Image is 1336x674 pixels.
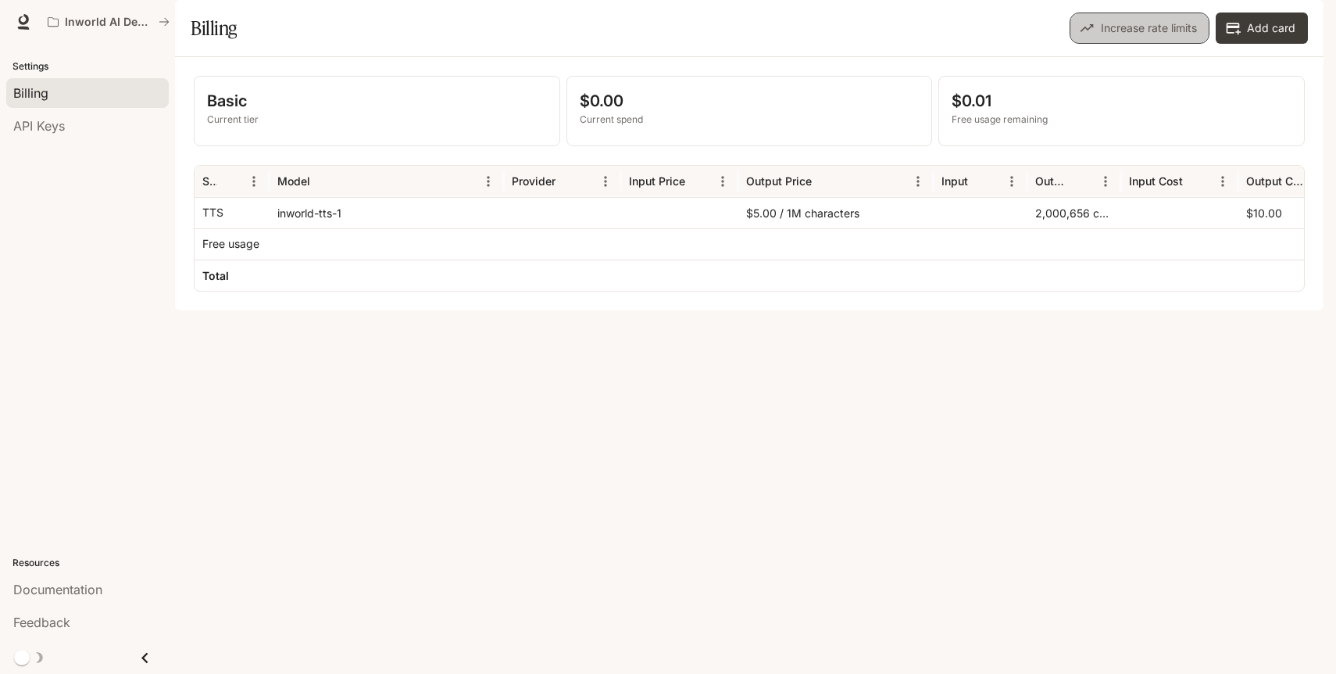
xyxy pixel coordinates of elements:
button: Menu [242,170,266,193]
button: Sort [1070,170,1094,193]
div: Input Cost [1129,174,1183,188]
h1: Billing [191,13,237,44]
button: Add card [1216,13,1308,44]
button: Menu [906,170,930,193]
button: Sort [970,170,993,193]
div: $5.00 / 1M characters [738,197,934,228]
div: Model [277,174,310,188]
div: Input Price [629,174,685,188]
button: Sort [813,170,837,193]
p: Inworld AI Demos [65,16,152,29]
button: Menu [1094,170,1117,193]
button: Sort [557,170,580,193]
button: Sort [687,170,710,193]
button: Sort [219,170,242,193]
button: Menu [1211,170,1234,193]
div: Service [202,174,217,188]
p: Free usage remaining [952,113,1291,127]
button: Sort [312,170,335,193]
button: All workspaces [41,6,177,38]
button: Menu [711,170,734,193]
button: Increase rate limits [1070,13,1209,44]
button: Menu [477,170,500,193]
button: Sort [1184,170,1208,193]
div: Output Price [746,174,812,188]
p: Free usage [202,236,259,252]
h6: Total [202,268,229,284]
div: Output Cost [1246,174,1303,188]
p: Current tier [207,113,547,127]
p: $0.01 [952,89,1291,113]
div: Provider [512,174,555,188]
p: TTS [202,205,223,220]
div: Input [941,174,968,188]
p: $0.00 [580,89,920,113]
div: Output [1035,174,1069,188]
p: Basic [207,89,547,113]
div: inworld-tts-1 [270,197,504,228]
p: Current spend [580,113,920,127]
button: Menu [594,170,617,193]
div: 2,000,656 characters [1027,197,1121,228]
button: Menu [1000,170,1023,193]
